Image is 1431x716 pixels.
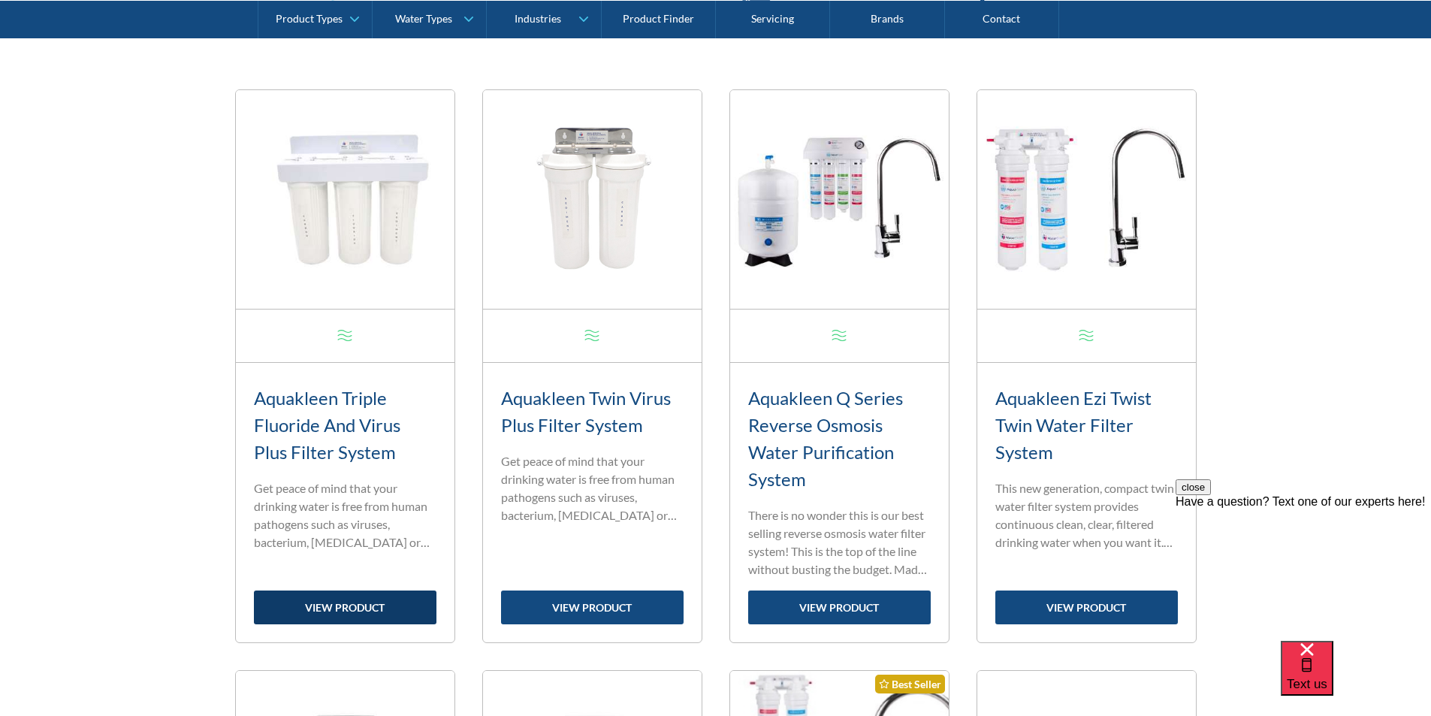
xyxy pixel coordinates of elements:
[515,12,561,25] div: Industries
[748,591,931,624] a: view product
[748,385,931,493] h3: Aquakleen Q Series Reverse Osmosis Water Purification System
[254,385,436,466] h3: Aquakleen Triple Fluoride And Virus Plus Filter System
[977,90,1196,309] img: Aquakleen Ezi Twist Twin Water Filter System
[875,675,945,693] div: Best Seller
[276,12,343,25] div: Product Types
[501,385,684,439] h3: Aquakleen Twin Virus Plus Filter System
[995,385,1178,466] h3: Aquakleen Ezi Twist Twin Water Filter System
[254,591,436,624] a: view product
[501,452,684,524] p: Get peace of mind that your drinking water is free from human pathogens such as viruses, bacteriu...
[254,479,436,551] p: Get peace of mind that your drinking water is free from human pathogens such as viruses, bacteriu...
[730,90,949,309] img: Aquakleen Q Series Reverse Osmosis Water Purification System
[236,90,454,309] img: Aquakleen Triple Fluoride And Virus Plus Filter System
[1281,641,1431,716] iframe: podium webchat widget bubble
[483,90,702,309] img: Aquakleen Twin Virus Plus Filter System
[1176,479,1431,660] iframe: podium webchat widget prompt
[995,479,1178,551] p: This new generation, compact twin water filter system provides continuous clean, clear, filtered ...
[748,506,931,579] p: There is no wonder this is our best selling reverse osmosis water filter system! This is the top ...
[995,591,1178,624] a: view product
[501,591,684,624] a: view product
[395,12,452,25] div: Water Types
